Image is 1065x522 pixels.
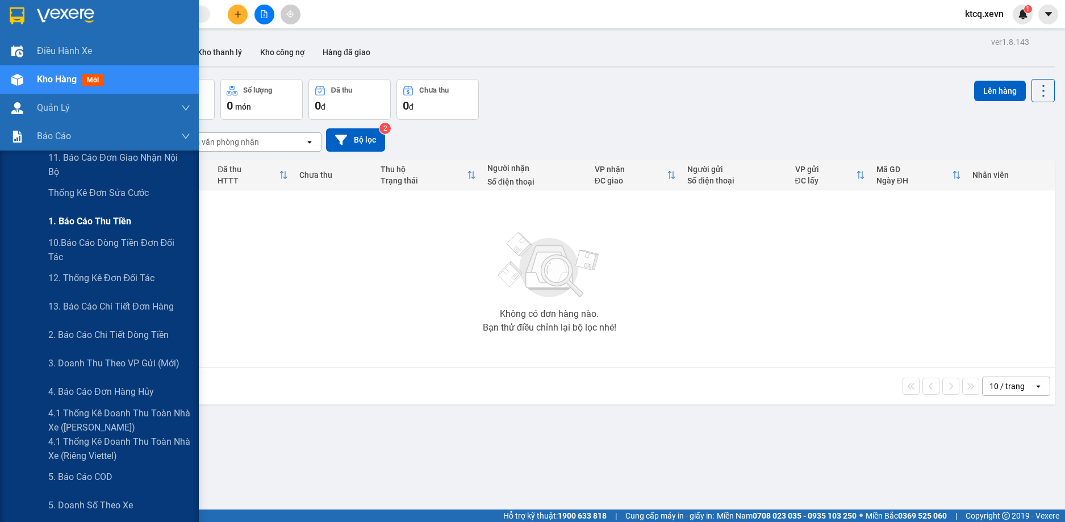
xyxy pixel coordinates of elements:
div: Bạn thử điều chỉnh lại bộ lọc nhé! [483,323,616,332]
button: Lên hàng [974,81,1026,101]
span: Miền Nam [717,510,857,522]
div: Nhân viên [972,170,1049,179]
span: aim [286,10,294,18]
button: Số lượng0món [220,79,303,120]
span: 12. Thống kê đơn đối tác [48,271,154,285]
svg: open [1034,382,1043,391]
span: file-add [260,10,268,18]
span: | [615,510,617,522]
div: ĐC giao [595,176,667,185]
th: Toggle SortBy [375,160,482,190]
div: VP gửi [795,165,856,174]
div: Trạng thái [381,176,467,185]
div: HTTT [218,176,279,185]
span: 10.Báo cáo dòng tiền đơn đối tác [48,236,190,264]
div: Số điện thoại [687,176,783,185]
span: mới [82,74,103,86]
th: Toggle SortBy [212,160,294,190]
span: Thống kê đơn sửa cước [48,186,149,200]
span: Điều hành xe [37,44,92,58]
div: Chưa thu [419,86,449,94]
button: plus [228,5,248,24]
th: Toggle SortBy [589,160,682,190]
span: 4.1 Thống kê doanh thu toàn nhà xe (Riêng Viettel) [48,435,190,463]
div: Số lượng [243,86,272,94]
button: aim [281,5,300,24]
button: file-add [254,5,274,24]
div: 10 / trang [989,381,1025,392]
span: copyright [1002,512,1010,520]
button: Chưa thu0đ [396,79,479,120]
span: caret-down [1043,9,1054,19]
span: 4. Báo cáo đơn hàng hủy [48,385,154,399]
sup: 1 [1024,5,1032,13]
span: 2. Báo cáo chi tiết dòng tiền [48,328,169,342]
span: Quản Lý [37,101,70,115]
span: plus [234,10,242,18]
span: 4.1 Thống kê doanh thu toàn nhà xe ([PERSON_NAME]) [48,406,190,435]
span: đ [321,102,325,111]
img: warehouse-icon [11,102,23,114]
div: Không có đơn hàng nào. [500,310,599,319]
img: icon-new-feature [1018,9,1028,19]
div: ĐC lấy [795,176,856,185]
img: warehouse-icon [11,45,23,57]
div: Số điện thoại [487,177,583,186]
button: Đã thu0đ [308,79,391,120]
button: caret-down [1038,5,1058,24]
button: Kho thanh lý [188,39,251,66]
div: Mã GD [876,165,952,174]
span: | [955,510,957,522]
span: Hỗ trợ kỹ thuật: [503,510,607,522]
span: món [235,102,251,111]
span: 0 [227,99,233,112]
img: solution-icon [11,131,23,143]
span: đ [409,102,414,111]
span: 1. Báo cáo thu tiền [48,214,131,228]
strong: 0708 023 035 - 0935 103 250 [753,511,857,520]
span: 3. Doanh Thu theo VP Gửi (mới) [48,356,179,370]
div: Người nhận [487,164,583,173]
strong: 0369 525 060 [898,511,947,520]
span: 0 [315,99,321,112]
div: Đã thu [218,165,279,174]
span: 5. Báo cáo COD [48,470,112,484]
span: 0 [403,99,409,112]
strong: 1900 633 818 [558,511,607,520]
span: Cung cấp máy in - giấy in: [625,510,714,522]
span: 11. Báo cáo đơn giao nhận nội bộ [48,151,190,179]
sup: 2 [379,123,391,134]
div: Chọn văn phòng nhận [181,136,259,148]
div: Người gửi [687,165,783,174]
span: ktcq.xevn [956,7,1013,21]
span: Báo cáo [37,129,71,143]
div: Chưa thu [299,170,369,179]
span: down [181,103,190,112]
div: Đã thu [331,86,352,94]
th: Toggle SortBy [871,160,967,190]
span: 13. Báo cáo chi tiết đơn hàng [48,299,174,314]
span: ⚪️ [859,513,863,518]
div: VP nhận [595,165,667,174]
img: svg+xml;base64,PHN2ZyBjbGFzcz0ibGlzdC1wbHVnX19zdmciIHhtbG5zPSJodHRwOi8vd3d3LnczLm9yZy8yMDAwL3N2Zy... [492,225,606,305]
button: Bộ lọc [326,128,385,152]
span: Kho hàng [37,74,77,85]
div: Thu hộ [381,165,467,174]
span: 5. Doanh số theo xe [48,498,133,512]
th: Toggle SortBy [790,160,871,190]
svg: open [305,137,314,147]
div: ver 1.8.143 [991,36,1029,48]
div: Ngày ĐH [876,176,952,185]
img: warehouse-icon [11,74,23,86]
img: logo-vxr [10,7,24,24]
button: Kho công nợ [251,39,314,66]
span: 1 [1026,5,1030,13]
button: Hàng đã giao [314,39,379,66]
span: down [181,132,190,141]
span: Miền Bắc [866,510,947,522]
